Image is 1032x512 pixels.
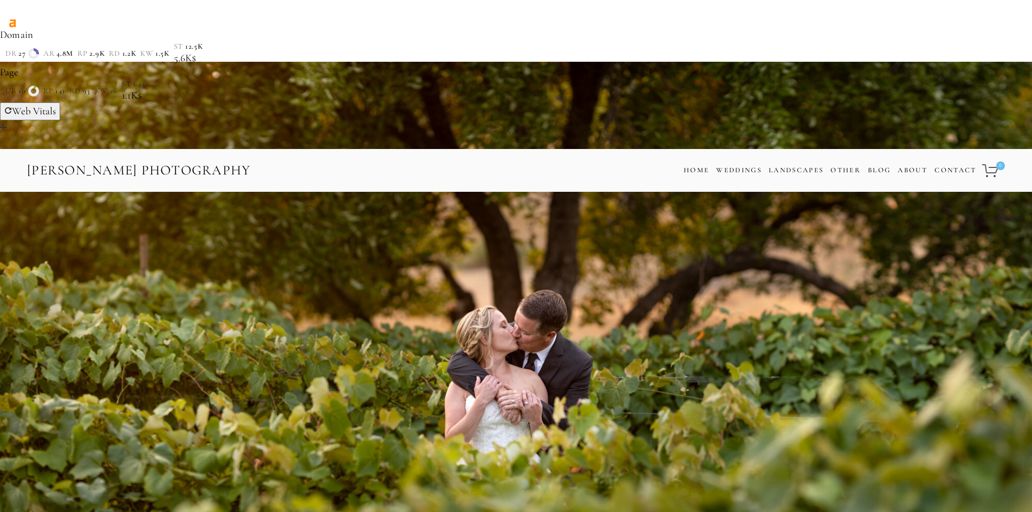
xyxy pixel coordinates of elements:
a: ur10 [5,86,39,96]
a: Weddings [716,166,762,174]
span: ur [5,87,16,95]
a: rd1.2K [109,49,136,58]
span: st [122,80,131,88]
span: 12.5K [185,42,203,51]
span: 0 [996,161,1005,170]
div: 1.1K$ [122,88,145,103]
span: 1.5K [155,49,170,58]
a: 0 items in cart [981,157,1006,183]
a: About [898,163,927,178]
a: [PERSON_NAME] Photography [26,158,252,183]
a: rp2.9K [77,49,105,58]
span: 93 [83,87,90,95]
span: 26 [110,87,118,95]
a: dr27 [5,48,39,59]
span: dr [5,49,16,58]
span: 4.8M [56,49,73,58]
a: st644 [122,80,145,88]
span: kw [95,87,107,95]
a: rd93 [69,87,90,95]
div: 5.6K$ [174,51,203,66]
span: 10 [18,87,25,95]
span: kw [140,49,153,58]
a: rp141 [43,87,66,95]
span: 644 [133,80,145,88]
span: 1.2K [122,49,137,58]
span: 2.9K [89,49,105,58]
a: Blog [868,163,891,178]
a: Home [684,163,709,178]
a: kw1.5K [140,49,169,58]
span: rp [43,87,53,95]
a: Contact [934,163,976,178]
a: st12.5K [174,42,203,51]
span: Web Vitals [12,105,56,117]
a: ar4.8M [43,49,73,58]
span: rd [109,49,120,58]
a: Other [830,166,861,174]
span: 141 [55,87,65,95]
span: 27 [18,49,25,58]
a: kw26 [95,87,118,95]
span: ar [43,49,54,58]
span: rp [77,49,87,58]
a: Landscapes [769,166,823,174]
span: rd [69,87,80,95]
span: st [174,42,183,51]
